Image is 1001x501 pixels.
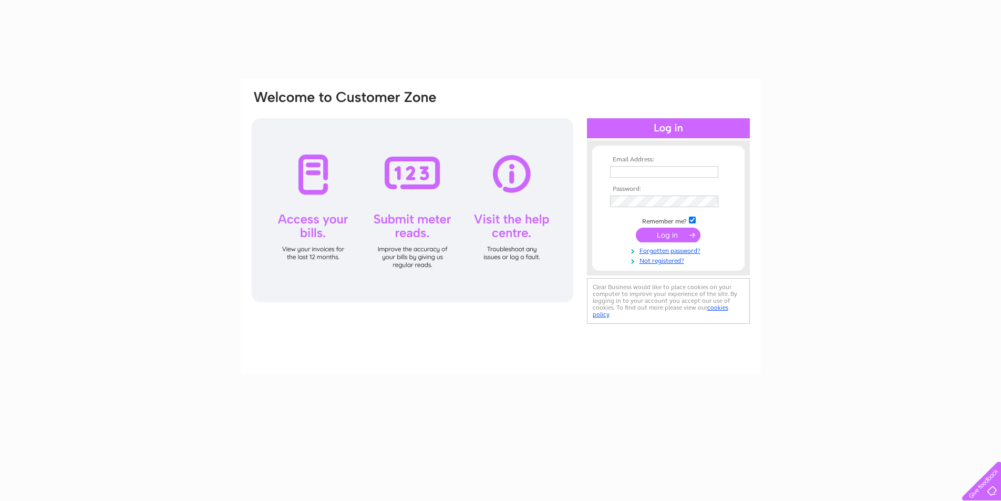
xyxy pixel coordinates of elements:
[636,228,700,242] input: Submit
[607,215,729,226] td: Remember me?
[593,304,728,318] a: cookies policy
[610,255,729,265] a: Not registered?
[607,186,729,193] th: Password:
[607,156,729,163] th: Email Address:
[610,245,729,255] a: Forgotten password?
[587,278,750,324] div: Clear Business would like to place cookies on your computer to improve your experience of the sit...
